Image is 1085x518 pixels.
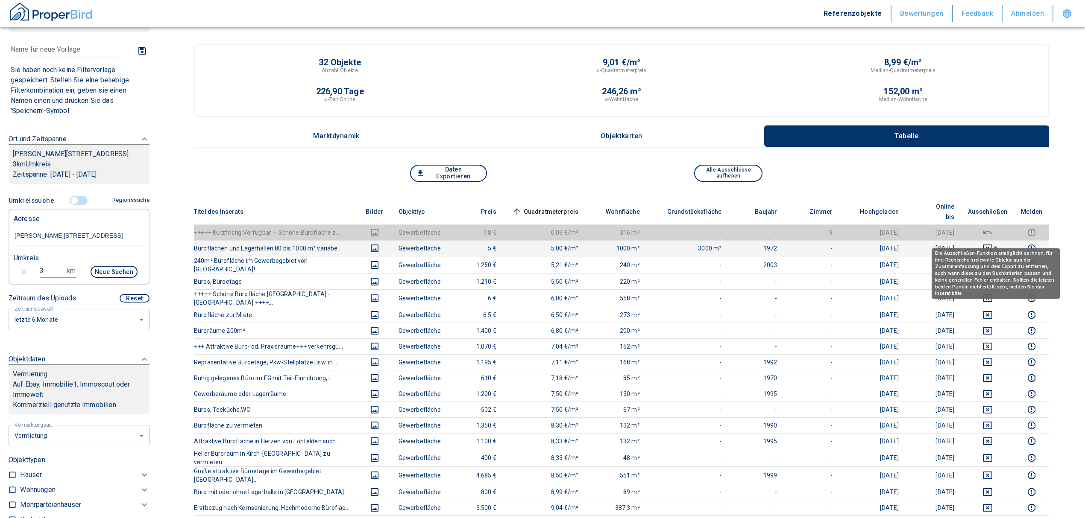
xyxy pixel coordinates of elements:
td: [DATE] [839,484,906,500]
span: Wohnfläche [592,207,640,217]
td: 273 m² [585,307,647,323]
p: ⌀-Quadratmeterpreis [596,67,646,74]
p: Adresse [14,214,40,224]
span: Quadratmeterpreis [510,207,579,217]
button: deselect this listing [968,326,1007,336]
td: [DATE] [906,402,961,417]
p: ⌀-Wohnfläche [605,96,638,103]
button: report this listing [1021,436,1042,446]
td: - [784,307,839,323]
td: - [647,224,729,240]
button: images [364,293,385,303]
td: 168 m² [585,354,647,370]
button: images [364,436,385,446]
div: ObjektdatenVermietungAuf Ebay, Immobilie1, Immoscout oder ImmoweltKommerziell genutzte Immobilien [9,346,150,423]
td: 7,04 €/m² [503,338,586,354]
td: [DATE] [906,323,961,338]
span: Grundstücksfläche [654,207,722,217]
th: Melden [1014,199,1049,225]
td: 1995 [728,433,784,449]
span: Preis [467,207,496,217]
td: [DATE] [906,386,961,402]
td: Gewerbefläche [392,307,448,323]
td: Gewerbefläche [392,323,448,338]
p: 9,01 €/m² [603,58,641,67]
button: report this listing [1021,405,1042,415]
th: +++++ Schöne Bürofläche [GEOGRAPHIC_DATA] - [GEOGRAPHIC_DATA] ++++... [194,289,358,307]
td: - [647,433,729,449]
td: [DATE] [906,417,961,433]
button: images [364,227,385,238]
button: images [364,326,385,336]
button: Daten Exportieren [410,165,487,182]
span: Zimmer [796,207,833,217]
td: [DATE] [839,307,906,323]
div: letzte 6 Monate [9,424,150,447]
td: 132 m² [585,417,647,433]
td: [DATE] [839,466,906,484]
td: Gewerbefläche [392,224,448,240]
td: 6,50 €/m² [503,307,586,323]
th: +++ Attraktive Büro- od. Praxisräume+++ verkehrsgü... [194,338,358,354]
p: Mehrparteienhäuser [20,500,81,510]
td: Gewerbefläche [392,449,448,466]
th: Attraktive Bürofläche in Herzen von Lohfelden such... [194,433,358,449]
td: 1970 [728,370,784,386]
p: Median-Quadratmeterpreis [871,67,935,74]
button: report this listing [1021,487,1042,497]
button: images [364,420,385,431]
p: Marktdynamik [313,132,360,140]
td: - [728,484,784,500]
td: 7,11 €/m² [503,354,586,370]
td: - [784,256,839,274]
td: - [784,240,839,256]
p: [PERSON_NAME][STREET_ADDRESS] [13,149,145,159]
td: Gewerbefläche [392,240,448,256]
td: - [784,323,839,338]
td: - [647,466,729,484]
td: 551 m² [585,466,647,484]
td: - [647,274,729,289]
td: 132 m² [585,433,647,449]
button: report this listing [1021,357,1042,367]
td: Gewerbefläche [392,500,448,515]
td: Gewerbefläche [392,370,448,386]
td: - [784,417,839,433]
button: images [364,310,385,320]
p: 246,26 m² [602,87,641,96]
td: Gewerbefläche [392,289,448,307]
td: [DATE] [839,417,906,433]
td: [DATE] [906,466,961,484]
button: report this listing [1021,470,1042,480]
button: images [364,405,385,415]
p: Zeitraum des Uploads [9,293,76,303]
button: ProperBird Logo and Home Button [9,1,94,26]
p: Objektkarten [600,132,643,140]
td: 6,80 €/m² [503,323,586,338]
button: Feedback [953,5,1003,22]
th: Bürofläche zu vermieten [194,417,358,433]
button: deselect this listing [968,341,1007,352]
input: Adresse ändern [14,226,144,246]
th: Heller Büroraum in Kirch-[GEOGRAPHIC_DATA] zu vermieten [194,449,358,466]
td: 6,00 €/m² [503,289,586,307]
td: 610 € [448,370,503,386]
td: - [784,386,839,402]
td: 7,50 €/m² [503,386,586,402]
td: - [728,274,784,289]
td: [DATE] [906,307,961,323]
div: Wohnungen [20,483,150,498]
td: - [784,354,839,370]
button: Alle Ausschlüsse aufheben [694,165,762,182]
td: 7,18 €/m² [503,370,586,386]
button: images [364,453,385,463]
td: 1992 [728,354,784,370]
td: 48 m² [585,449,647,466]
td: Gewerbefläche [392,386,448,402]
th: Büros, Büroetage [194,274,358,289]
td: - [647,500,729,515]
td: - [728,500,784,515]
td: 67 m² [585,402,647,417]
button: deselect this listing [968,470,1007,480]
button: report this listing [1021,326,1042,336]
